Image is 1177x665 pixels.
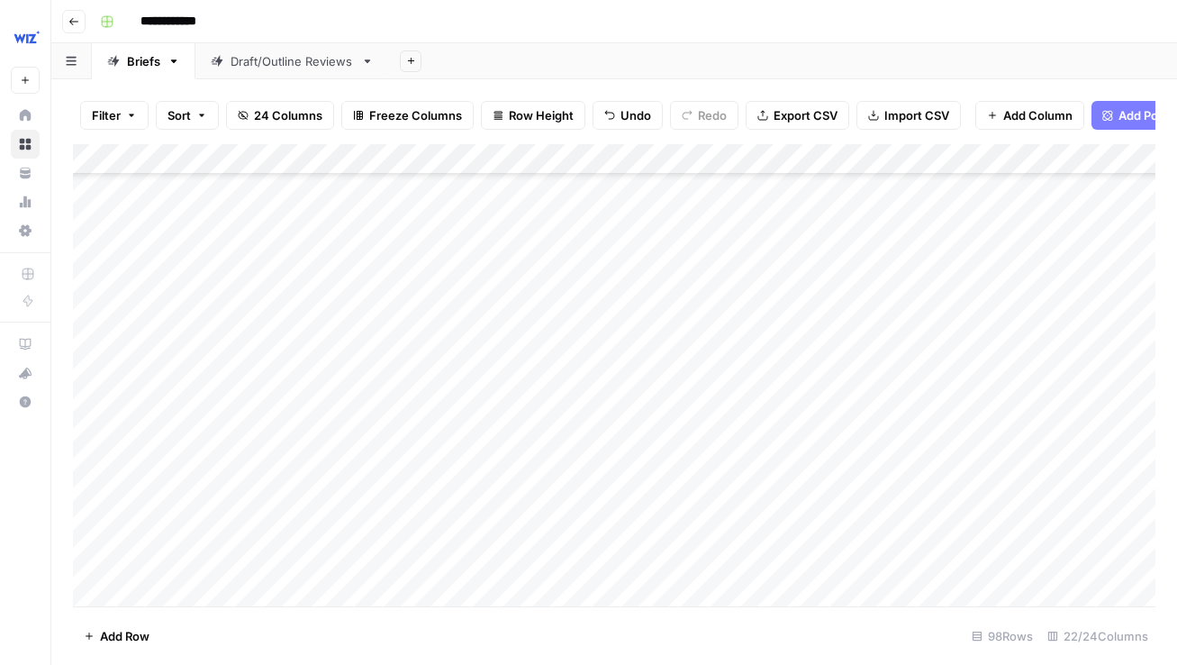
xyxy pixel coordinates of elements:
img: Wiz Logo [11,21,43,53]
span: Undo [620,106,651,124]
span: Add Column [1003,106,1073,124]
span: Filter [92,106,121,124]
button: 24 Columns [226,101,334,130]
div: What's new? [12,360,39,387]
button: Help + Support [11,387,40,416]
span: Export CSV [774,106,837,124]
button: Import CSV [856,101,961,130]
button: Freeze Columns [341,101,474,130]
button: Row Height [481,101,585,130]
span: Sort [167,106,191,124]
div: Draft/Outline Reviews [231,52,354,70]
button: Sort [156,101,219,130]
button: Workspace: Wiz [11,14,40,59]
a: AirOps Academy [11,330,40,359]
a: Briefs [92,43,195,79]
a: Your Data [11,159,40,187]
button: Undo [593,101,663,130]
span: Row Height [509,106,574,124]
button: Redo [670,101,738,130]
a: Browse [11,130,40,159]
button: Export CSV [746,101,849,130]
a: Draft/Outline Reviews [195,43,389,79]
button: Add Column [975,101,1084,130]
span: Add Row [100,627,149,645]
a: Home [11,101,40,130]
a: Usage [11,187,40,216]
div: 22/24 Columns [1040,622,1155,651]
button: Filter [80,101,149,130]
a: Settings [11,216,40,245]
button: What's new? [11,359,40,387]
span: 24 Columns [254,106,322,124]
div: Briefs [127,52,160,70]
span: Import CSV [884,106,949,124]
span: Redo [698,106,727,124]
span: Freeze Columns [369,106,462,124]
button: Add Row [73,622,160,651]
div: 98 Rows [964,622,1040,651]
